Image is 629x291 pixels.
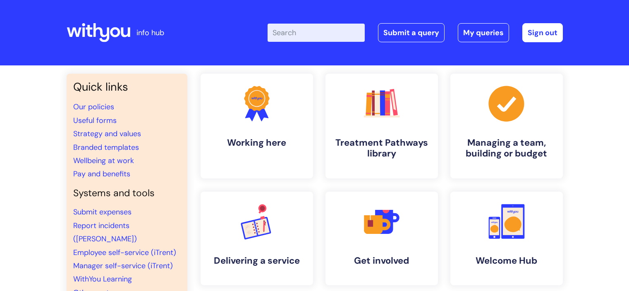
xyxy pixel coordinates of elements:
[207,137,306,148] h4: Working here
[73,248,176,257] a: Employee self-service (iTrent)
[136,26,164,39] p: info hub
[73,207,132,217] a: Submit expenses
[73,261,173,271] a: Manager self-service (iTrent)
[457,255,556,266] h4: Welcome Hub
[73,156,134,166] a: Wellbeing at work
[73,188,181,199] h4: Systems and tools
[522,23,563,42] a: Sign out
[332,137,431,159] h4: Treatment Pathways library
[73,102,114,112] a: Our policies
[268,23,563,42] div: | -
[457,137,556,159] h4: Managing a team, building or budget
[332,255,431,266] h4: Get involved
[207,255,306,266] h4: Delivering a service
[73,142,139,152] a: Branded templates
[450,74,563,178] a: Managing a team, building or budget
[458,23,509,42] a: My queries
[73,221,137,244] a: Report incidents ([PERSON_NAME])
[73,80,181,94] h3: Quick links
[201,74,313,178] a: Working here
[73,169,130,179] a: Pay and benefits
[73,274,132,284] a: WithYou Learning
[268,24,365,42] input: Search
[378,23,445,42] a: Submit a query
[325,74,438,178] a: Treatment Pathways library
[325,192,438,285] a: Get involved
[201,192,313,285] a: Delivering a service
[73,129,141,139] a: Strategy and values
[73,115,117,125] a: Useful forms
[450,192,563,285] a: Welcome Hub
